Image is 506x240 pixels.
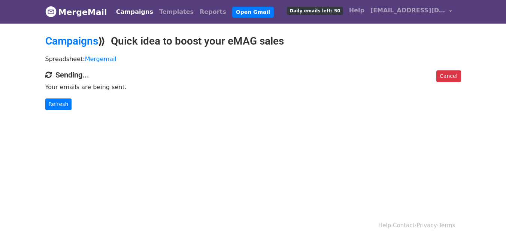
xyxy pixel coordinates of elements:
[436,70,461,82] a: Cancel
[45,35,461,48] h2: ⟫ Quick idea to boost your eMAG sales
[85,55,116,63] a: Mergemail
[284,3,346,18] a: Daily emails left: 50
[45,4,107,20] a: MergeMail
[45,6,57,17] img: MergeMail logo
[287,7,343,15] span: Daily emails left: 50
[367,3,455,21] a: [EMAIL_ADDRESS][DOMAIN_NAME]
[45,98,72,110] a: Refresh
[416,222,437,229] a: Privacy
[378,222,391,229] a: Help
[45,83,461,91] p: Your emails are being sent.
[393,222,415,229] a: Contact
[370,6,445,15] span: [EMAIL_ADDRESS][DOMAIN_NAME]
[113,4,156,19] a: Campaigns
[156,4,197,19] a: Templates
[197,4,229,19] a: Reports
[45,35,98,47] a: Campaigns
[439,222,455,229] a: Terms
[45,70,461,79] h4: Sending...
[45,55,461,63] p: Spreadsheet:
[232,7,274,18] a: Open Gmail
[346,3,367,18] a: Help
